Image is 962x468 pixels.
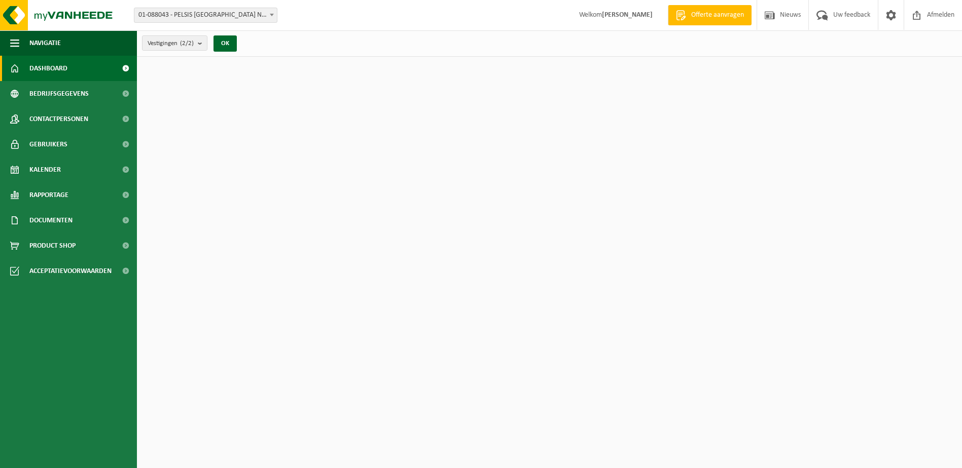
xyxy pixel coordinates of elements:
[668,5,752,25] a: Offerte aanvragen
[180,40,194,47] count: (2/2)
[29,182,68,208] span: Rapportage
[29,208,73,233] span: Documenten
[142,35,207,51] button: Vestigingen(2/2)
[602,11,653,19] strong: [PERSON_NAME]
[148,36,194,51] span: Vestigingen
[134,8,277,22] span: 01-088043 - PELSIS BELGIUM NV - BORNEM
[29,258,112,284] span: Acceptatievoorwaarden
[29,132,67,157] span: Gebruikers
[29,56,67,81] span: Dashboard
[29,81,89,106] span: Bedrijfsgegevens
[29,157,61,182] span: Kalender
[134,8,277,23] span: 01-088043 - PELSIS BELGIUM NV - BORNEM
[213,35,237,52] button: OK
[689,10,746,20] span: Offerte aanvragen
[29,233,76,258] span: Product Shop
[29,30,61,56] span: Navigatie
[29,106,88,132] span: Contactpersonen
